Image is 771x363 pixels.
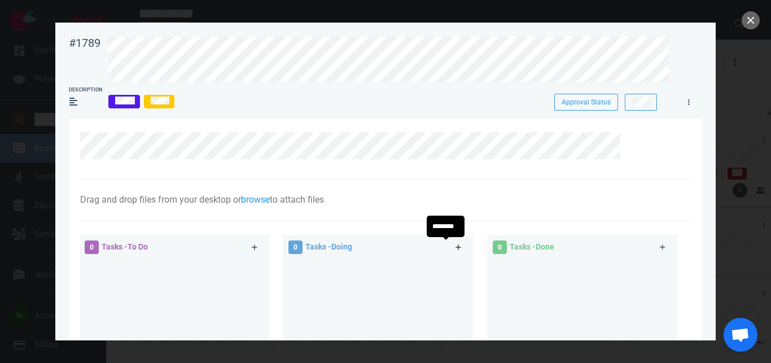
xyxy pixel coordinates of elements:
[510,242,554,251] span: Tasks - Done
[493,240,507,254] span: 0
[102,242,148,251] span: Tasks - To Do
[305,242,352,251] span: Tasks - Doing
[554,94,618,111] button: Approval Status
[69,86,102,94] div: Description
[270,194,324,205] span: to attach files
[69,36,100,50] div: #1789
[85,240,99,254] span: 0
[724,318,757,352] a: Chat abierto
[241,194,270,205] a: browse
[80,194,241,205] span: Drag and drop files from your desktop or
[742,11,760,29] button: close
[288,240,303,254] span: 0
